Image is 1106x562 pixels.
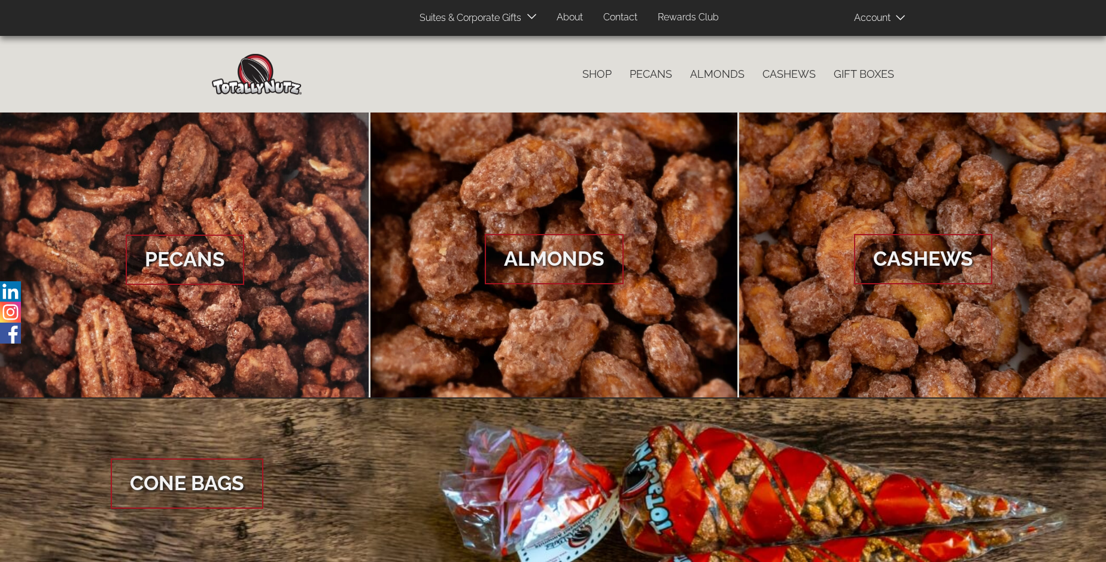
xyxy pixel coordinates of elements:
[681,62,753,87] a: Almonds
[753,62,825,87] a: Cashews
[485,234,624,284] span: Almonds
[649,6,728,29] a: Rewards Club
[621,62,681,87] a: Pecans
[126,235,244,285] span: Pecans
[212,54,302,95] img: Home
[411,7,525,30] a: Suites & Corporate Gifts
[573,62,621,87] a: Shop
[594,6,646,29] a: Contact
[111,458,263,509] span: Cone Bags
[548,6,592,29] a: About
[370,113,738,399] a: Almonds
[825,62,903,87] a: Gift Boxes
[854,234,992,284] span: Cashews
